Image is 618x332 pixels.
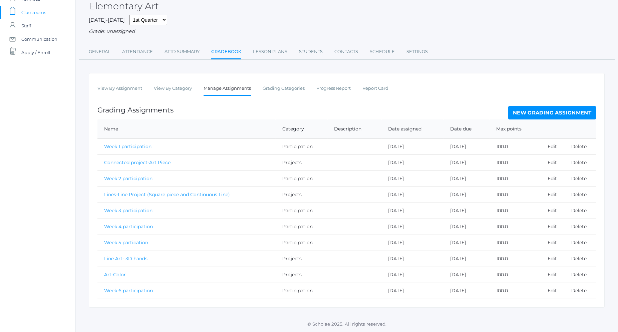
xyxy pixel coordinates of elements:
[381,187,443,203] td: [DATE]
[548,224,557,230] a: Edit
[571,176,587,182] a: Delete
[276,119,327,139] th: Category
[276,251,327,267] td: Projects
[89,1,159,11] h2: Elementary Art
[571,288,587,294] a: Delete
[443,267,490,283] td: [DATE]
[571,143,587,149] a: Delete
[276,267,327,283] td: Projects
[276,235,327,251] td: Participation
[381,119,443,139] th: Date assigned
[490,251,541,267] td: 100.0
[122,45,153,58] a: Attendance
[276,283,327,299] td: Participation
[443,219,490,235] td: [DATE]
[443,235,490,251] td: [DATE]
[490,119,541,139] th: Max points
[276,219,327,235] td: Participation
[97,119,276,139] th: Name
[370,45,395,58] a: Schedule
[204,82,251,96] a: Manage Assignments
[548,208,557,214] a: Edit
[381,203,443,219] td: [DATE]
[21,6,46,19] span: Classrooms
[548,143,557,149] a: Edit
[381,139,443,155] td: [DATE]
[316,82,351,95] a: Progress Report
[571,208,587,214] a: Delete
[443,283,490,299] td: [DATE]
[490,171,541,187] td: 100.0
[443,251,490,267] td: [DATE]
[571,192,587,198] a: Delete
[490,139,541,155] td: 100.0
[276,187,327,203] td: Projects
[443,187,490,203] td: [DATE]
[548,176,557,182] a: Edit
[406,45,428,58] a: Settings
[276,139,327,155] td: Participation
[104,224,153,230] a: Week 4 participation
[276,155,327,171] td: Projects
[571,240,587,246] a: Delete
[104,143,151,149] a: Week 1 participation
[89,28,605,35] div: Grade: unassigned
[443,119,490,139] th: Date due
[104,256,147,262] a: Line Art- 3D hands
[381,251,443,267] td: [DATE]
[362,82,388,95] a: Report Card
[327,119,381,139] th: Description
[490,283,541,299] td: 100.0
[381,235,443,251] td: [DATE]
[21,19,31,32] span: Staff
[571,159,587,165] a: Delete
[548,192,557,198] a: Edit
[381,171,443,187] td: [DATE]
[21,46,50,59] span: Apply / Enroll
[154,82,192,95] a: View By Category
[276,171,327,187] td: Participation
[89,17,125,23] span: [DATE]-[DATE]
[104,176,152,182] a: Week 2 participation
[253,45,287,58] a: Lesson Plans
[490,267,541,283] td: 100.0
[104,288,153,294] a: Week 6 participation
[104,192,230,198] a: Lines-Line Project (Square piece and Continuous Line)
[165,45,200,58] a: Attd Summary
[490,219,541,235] td: 100.0
[443,155,490,171] td: [DATE]
[75,321,618,327] p: © Scholae 2025. All rights reserved.
[571,256,587,262] a: Delete
[381,219,443,235] td: [DATE]
[548,159,557,165] a: Edit
[490,203,541,219] td: 100.0
[334,45,358,58] a: Contacts
[299,45,323,58] a: Students
[548,256,557,262] a: Edit
[104,240,148,246] a: Week 5 partication
[571,272,587,278] a: Delete
[89,45,110,58] a: General
[443,139,490,155] td: [DATE]
[211,45,241,59] a: Gradebook
[490,235,541,251] td: 100.0
[443,171,490,187] td: [DATE]
[21,32,57,46] span: Communication
[508,106,596,119] a: New Grading Assignment
[97,82,142,95] a: View By Assignment
[276,203,327,219] td: Participation
[548,288,557,294] a: Edit
[490,187,541,203] td: 100.0
[104,159,171,165] a: Connected project-Art Piece
[548,240,557,246] a: Edit
[490,155,541,171] td: 100.0
[548,272,557,278] a: Edit
[443,203,490,219] td: [DATE]
[381,267,443,283] td: [DATE]
[97,106,174,114] h1: Grading Assignments
[263,82,305,95] a: Grading Categories
[571,224,587,230] a: Delete
[381,155,443,171] td: [DATE]
[104,208,152,214] a: Week 3 participation
[104,272,126,278] a: Art-Color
